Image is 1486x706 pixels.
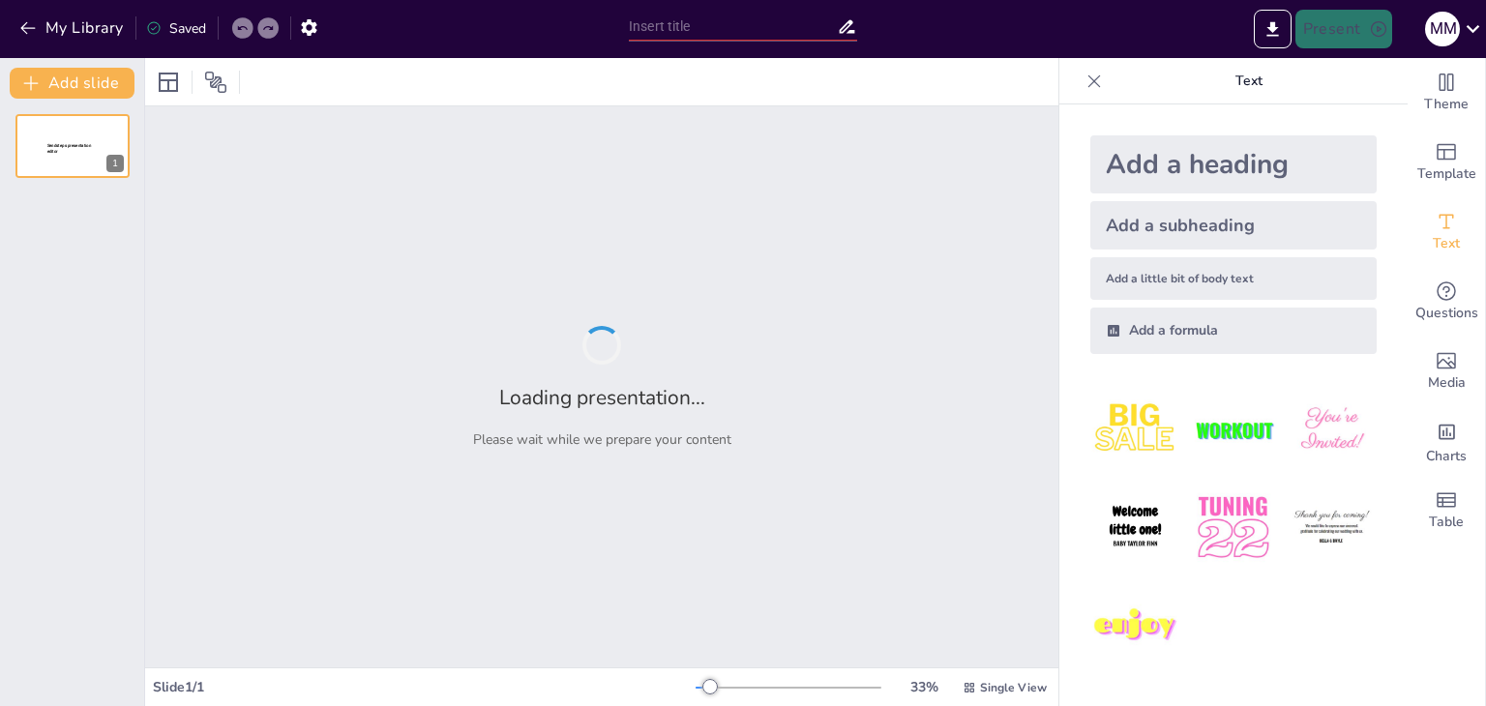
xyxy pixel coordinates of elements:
img: 4.jpeg [1090,483,1180,573]
button: Present [1295,10,1392,48]
div: 1 [15,114,130,178]
span: Questions [1415,303,1478,324]
span: Position [204,71,227,94]
span: Single View [980,680,1047,695]
div: Add images, graphics, shapes or video [1408,337,1485,406]
img: 5.jpeg [1188,483,1278,573]
h2: Loading presentation... [499,384,705,411]
div: Add a little bit of body text [1090,257,1377,300]
div: Add a formula [1090,308,1377,354]
div: Slide 1 / 1 [153,678,696,696]
div: Get real-time input from your audience [1408,267,1485,337]
p: Please wait while we prepare your content [473,430,731,449]
button: My Library [15,13,132,44]
input: Insert title [629,13,837,41]
div: Add ready made slides [1408,128,1485,197]
img: 7.jpeg [1090,581,1180,671]
div: Saved [146,19,206,38]
div: Layout [153,67,184,98]
div: Add a table [1408,476,1485,545]
span: Template [1417,163,1476,185]
span: Charts [1426,446,1467,467]
button: Add slide [10,68,134,99]
span: Table [1429,512,1464,533]
div: 1 [106,155,124,172]
div: Add a subheading [1090,201,1377,250]
div: Add a heading [1090,135,1377,193]
span: Sendsteps presentation editor [47,143,91,154]
div: М М [1425,12,1460,46]
img: 6.jpeg [1287,483,1377,573]
div: Change the overall theme [1408,58,1485,128]
p: Text [1110,58,1388,104]
button: М М [1425,10,1460,48]
img: 2.jpeg [1188,385,1278,475]
span: Text [1433,233,1460,254]
button: Export to PowerPoint [1254,10,1292,48]
span: Theme [1424,94,1469,115]
div: Add charts and graphs [1408,406,1485,476]
img: 3.jpeg [1287,385,1377,475]
div: 33 % [901,678,947,696]
span: Media [1428,372,1466,394]
img: 1.jpeg [1090,385,1180,475]
div: Add text boxes [1408,197,1485,267]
